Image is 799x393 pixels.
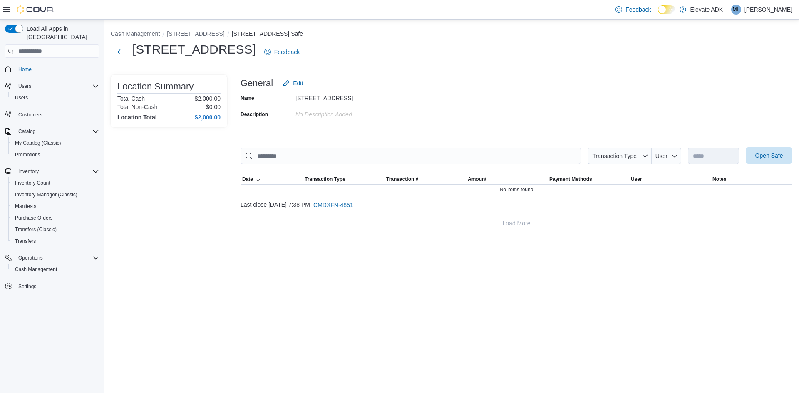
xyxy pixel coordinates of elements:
span: CMDXFN-4851 [313,201,353,209]
input: This is a search bar. As you type, the results lower in the page will automatically filter. [241,148,581,164]
div: Max Laclair [731,5,741,15]
a: Inventory Manager (Classic) [12,190,81,200]
p: $0.00 [206,104,221,110]
h6: Total Cash [117,95,145,102]
button: Transfers [8,235,102,247]
span: Inventory [18,168,39,175]
h1: [STREET_ADDRESS] [132,41,256,58]
button: Next [111,44,127,60]
button: Purchase Orders [8,212,102,224]
h3: Location Summary [117,82,194,91]
div: [STREET_ADDRESS] [295,91,407,101]
button: Edit [280,75,306,91]
button: Inventory [2,166,102,177]
h6: Total Non-Cash [117,104,158,110]
span: Users [12,93,99,103]
button: Amount [466,174,548,184]
span: User [655,153,668,159]
span: My Catalog (Classic) [12,138,99,148]
span: Inventory Count [15,180,50,186]
button: User [629,174,711,184]
label: Name [241,95,254,101]
span: Feedback [625,5,651,14]
span: User [631,176,642,183]
span: Catalog [15,126,99,136]
div: No Description added [295,108,407,118]
span: Manifests [15,203,36,210]
span: Amount [468,176,486,183]
span: Users [18,83,31,89]
span: Load More [503,219,531,227]
span: My Catalog (Classic) [15,140,61,146]
span: Notes [712,176,726,183]
a: My Catalog (Classic) [12,138,65,148]
button: Inventory [15,166,42,176]
label: Description [241,111,268,118]
button: My Catalog (Classic) [8,137,102,149]
span: Inventory Manager (Classic) [12,190,99,200]
p: Elevate ADK [690,5,723,15]
span: Transaction Type [592,153,637,159]
button: Load More [241,215,792,232]
span: Users [15,94,28,101]
a: Home [15,64,35,74]
p: [PERSON_NAME] [744,5,792,15]
span: Inventory [15,166,99,176]
a: Transfers (Classic) [12,225,60,235]
button: Catalog [2,126,102,137]
div: Last close [DATE] 7:38 PM [241,197,792,213]
span: Catalog [18,128,35,135]
span: Transaction # [386,176,418,183]
button: Cash Management [111,30,160,37]
span: Feedback [274,48,300,56]
button: Manifests [8,200,102,212]
nav: An example of EuiBreadcrumbs [111,30,792,40]
button: Notes [711,174,792,184]
a: Inventory Count [12,178,54,188]
button: Users [2,80,102,92]
a: Feedback [261,44,303,60]
span: No items found [500,186,533,193]
a: Promotions [12,150,44,160]
span: Inventory Count [12,178,99,188]
button: Users [15,81,35,91]
span: Settings [15,281,99,292]
button: Payment Methods [548,174,629,184]
a: Feedback [612,1,654,18]
span: Transfers [12,236,99,246]
span: Transfers [15,238,36,245]
span: Promotions [15,151,40,158]
h4: $2,000.00 [195,114,221,121]
button: Transaction Type [303,174,385,184]
span: Payment Methods [549,176,592,183]
img: Cova [17,5,54,14]
span: Cash Management [15,266,57,273]
span: Date [242,176,253,183]
button: CMDXFN-4851 [310,197,357,213]
span: Manifests [12,201,99,211]
span: Customers [15,109,99,120]
button: Transfers (Classic) [8,224,102,235]
button: [STREET_ADDRESS] Safe [232,30,303,37]
span: Edit [293,79,303,87]
nav: Complex example [5,59,99,314]
button: Home [2,63,102,75]
span: Cash Management [12,264,99,274]
button: Inventory Count [8,177,102,189]
span: Promotions [12,150,99,160]
span: Users [15,81,99,91]
a: Purchase Orders [12,213,56,223]
span: Transfers (Classic) [15,226,57,233]
button: Transaction # [385,174,466,184]
button: Settings [2,280,102,292]
input: Dark Mode [658,5,675,14]
button: [STREET_ADDRESS] [167,30,224,37]
button: Date [241,174,303,184]
button: Open Safe [746,147,792,164]
button: Customers [2,109,102,121]
button: Transaction Type [588,148,652,164]
p: $2,000.00 [195,95,221,102]
a: Manifests [12,201,40,211]
span: Transaction Type [305,176,345,183]
span: Customers [18,111,42,118]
